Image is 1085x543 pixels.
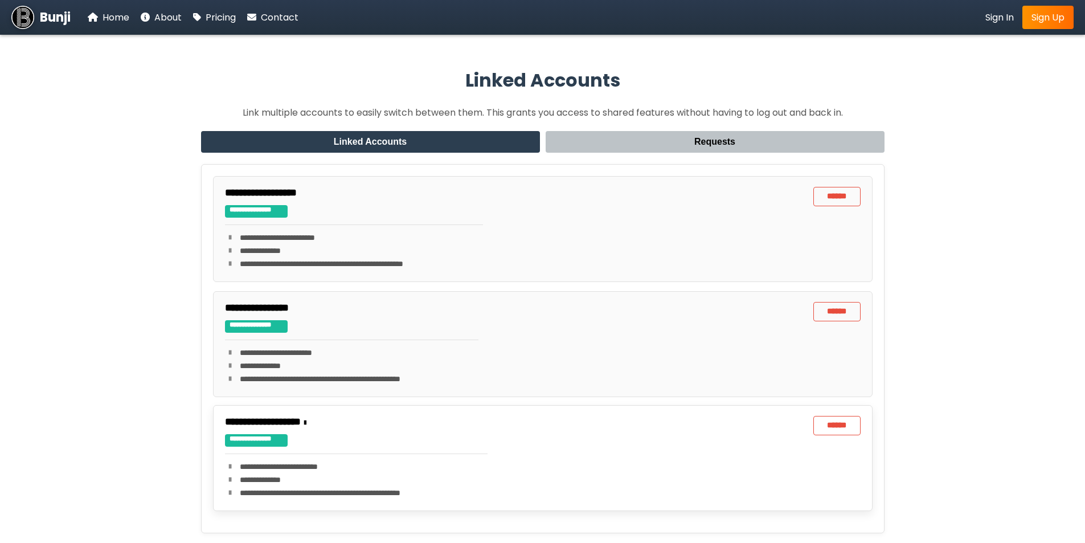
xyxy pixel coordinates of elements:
[201,67,885,94] h2: Linked Accounts
[193,10,236,25] a: Pricing
[40,8,71,27] span: Bunji
[154,11,182,24] span: About
[1031,11,1064,24] span: Sign Up
[546,131,885,153] button: Requests
[247,10,298,25] a: Contact
[201,131,540,153] button: Linked Accounts
[11,6,34,28] img: Bunji Dental Referral Management
[985,11,1014,24] span: Sign In
[11,6,71,28] a: Bunji
[141,10,182,25] a: About
[261,11,298,24] span: Contact
[201,105,885,120] p: Link multiple accounts to easily switch between them. This grants you access to shared features w...
[206,11,236,24] span: Pricing
[985,10,1014,25] a: Sign In
[103,11,129,24] span: Home
[88,10,129,25] a: Home
[1022,6,1074,29] a: Sign Up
